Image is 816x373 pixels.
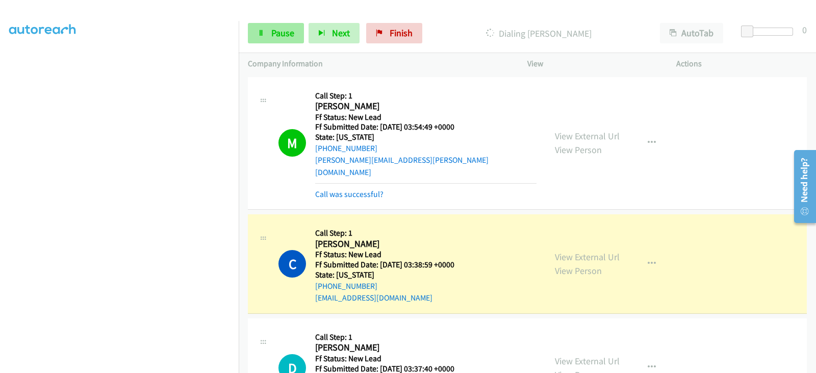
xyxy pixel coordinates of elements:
[271,27,294,39] span: Pause
[555,251,620,263] a: View External Url
[332,27,350,39] span: Next
[248,23,304,43] a: Pause
[802,23,807,37] div: 0
[555,144,602,156] a: View Person
[315,155,489,177] a: [PERSON_NAME][EMAIL_ADDRESS][PERSON_NAME][DOMAIN_NAME]
[746,28,793,36] div: Delay between calls (in seconds)
[315,293,432,303] a: [EMAIL_ADDRESS][DOMAIN_NAME]
[315,354,467,364] h5: Ff Status: New Lead
[555,265,602,277] a: View Person
[527,58,658,70] p: View
[248,58,509,70] p: Company Information
[315,332,467,342] h5: Call Step: 1
[315,270,467,280] h5: State: [US_STATE]
[555,355,620,367] a: View External Url
[555,130,620,142] a: View External Url
[315,132,537,142] h5: State: [US_STATE]
[309,23,360,43] button: Next
[315,122,537,132] h5: Ff Submitted Date: [DATE] 03:54:49 +0000
[676,58,807,70] p: Actions
[278,250,306,278] h1: C
[366,23,422,43] a: Finish
[660,23,723,43] button: AutoTab
[278,129,306,157] h1: M
[315,281,377,291] a: [PHONE_NUMBER]
[315,112,537,122] h5: Ff Status: New Lead
[315,260,467,270] h5: Ff Submitted Date: [DATE] 03:38:59 +0000
[315,228,467,238] h5: Call Step: 1
[786,146,816,227] iframe: Resource Center
[315,250,467,260] h5: Ff Status: New Lead
[315,101,467,112] h2: [PERSON_NAME]
[315,189,384,199] a: Call was successful?
[315,91,537,101] h5: Call Step: 1
[315,143,377,153] a: [PHONE_NUMBER]
[390,27,413,39] span: Finish
[315,342,467,354] h2: [PERSON_NAME]
[436,27,642,40] p: Dialing [PERSON_NAME]
[315,238,467,250] h2: [PERSON_NAME]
